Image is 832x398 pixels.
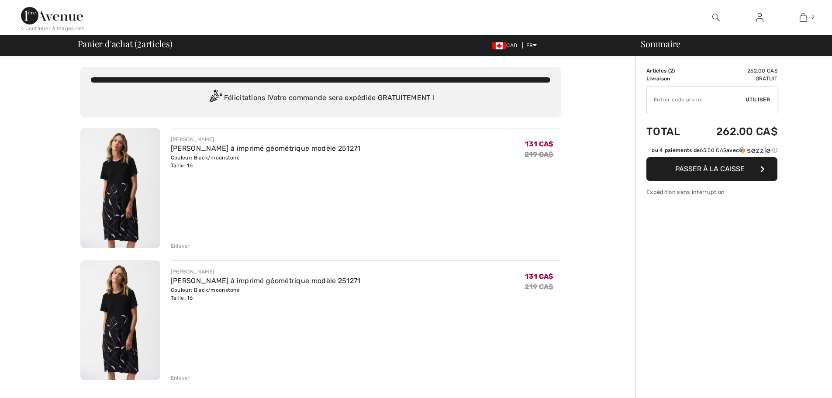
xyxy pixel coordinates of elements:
input: Code promo [647,87,746,113]
div: Expédition sans interruption [646,188,777,196]
s: 219 CA$ [525,283,553,291]
div: ou 4 paiements de avec [652,146,777,154]
div: [PERSON_NAME] [171,268,361,276]
img: recherche [712,12,720,23]
span: 2 [811,14,815,21]
span: CAD [492,42,521,48]
img: Canadian Dollar [492,42,506,49]
span: 131 CA$ [525,272,553,280]
a: 2 [782,12,825,23]
a: [PERSON_NAME] à imprimé géométrique modèle 251271 [171,144,361,152]
img: Sezzle [739,146,770,154]
span: Panier d'achat ( articles) [78,39,173,48]
td: Articles ( ) [646,67,693,75]
span: 65.50 CA$ [700,147,726,153]
img: Robe trapèze à imprimé géométrique modèle 251271 [80,128,160,248]
img: Robe trapèze à imprimé géométrique modèle 251271 [80,260,160,381]
td: 262.00 CA$ [693,117,777,146]
div: ou 4 paiements de65.50 CA$avecSezzle Cliquez pour en savoir plus sur Sezzle [646,146,777,157]
div: < Continuer à magasiner [21,24,84,32]
span: Passer à la caisse [675,165,745,173]
div: Couleur: Black/moonstone Taille: 16 [171,286,361,302]
span: 2 [137,37,142,48]
div: [PERSON_NAME] [171,135,361,143]
span: 131 CA$ [525,140,553,148]
td: 262.00 CA$ [693,67,777,75]
div: Enlever [171,242,190,250]
a: Se connecter [749,12,770,23]
s: 219 CA$ [525,150,553,159]
img: 1ère Avenue [21,7,83,24]
td: Gratuit [693,75,777,83]
button: Passer à la caisse [646,157,777,181]
span: FR [526,42,537,48]
div: Enlever [171,374,190,382]
img: Congratulation2.svg [207,90,224,107]
img: Mon panier [800,12,807,23]
img: Mes infos [756,12,763,23]
td: Livraison [646,75,693,83]
div: Sommaire [630,39,827,48]
div: Couleur: Black/moonstone Taille: 16 [171,154,361,170]
td: Total [646,117,693,146]
div: Félicitations ! Votre commande sera expédiée GRATUITEMENT ! [91,90,550,107]
span: Utiliser [746,96,770,104]
a: [PERSON_NAME] à imprimé géométrique modèle 251271 [171,277,361,285]
span: 2 [670,68,673,74]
